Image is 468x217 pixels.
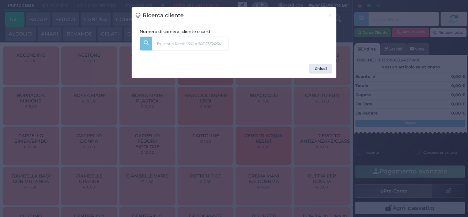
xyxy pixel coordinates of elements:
[309,64,332,74] button: Chiudi
[140,29,210,35] label: Numero di camera, cliente o card
[152,37,229,50] input: Es. 'Mario Rossi', '220' o '108123234234'
[324,7,336,24] button: Chiudi
[328,11,332,19] span: ×
[136,11,184,20] h3: Ricerca cliente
